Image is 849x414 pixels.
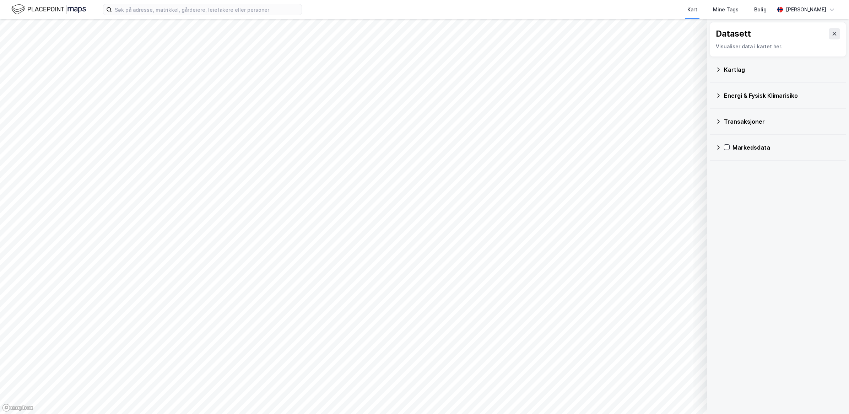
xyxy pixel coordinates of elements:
[732,143,840,152] div: Markedsdata
[2,404,33,412] a: Mapbox homepage
[687,5,697,14] div: Kart
[713,5,739,14] div: Mine Tags
[716,42,840,51] div: Visualiser data i kartet her.
[724,91,840,100] div: Energi & Fysisk Klimarisiko
[786,5,826,14] div: [PERSON_NAME]
[813,380,849,414] iframe: Chat Widget
[112,4,302,15] input: Søk på adresse, matrikkel, gårdeiere, leietakere eller personer
[716,28,751,39] div: Datasett
[724,65,840,74] div: Kartlag
[754,5,767,14] div: Bolig
[813,380,849,414] div: Kontrollprogram for chat
[11,3,86,16] img: logo.f888ab2527a4732fd821a326f86c7f29.svg
[724,117,840,126] div: Transaksjoner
